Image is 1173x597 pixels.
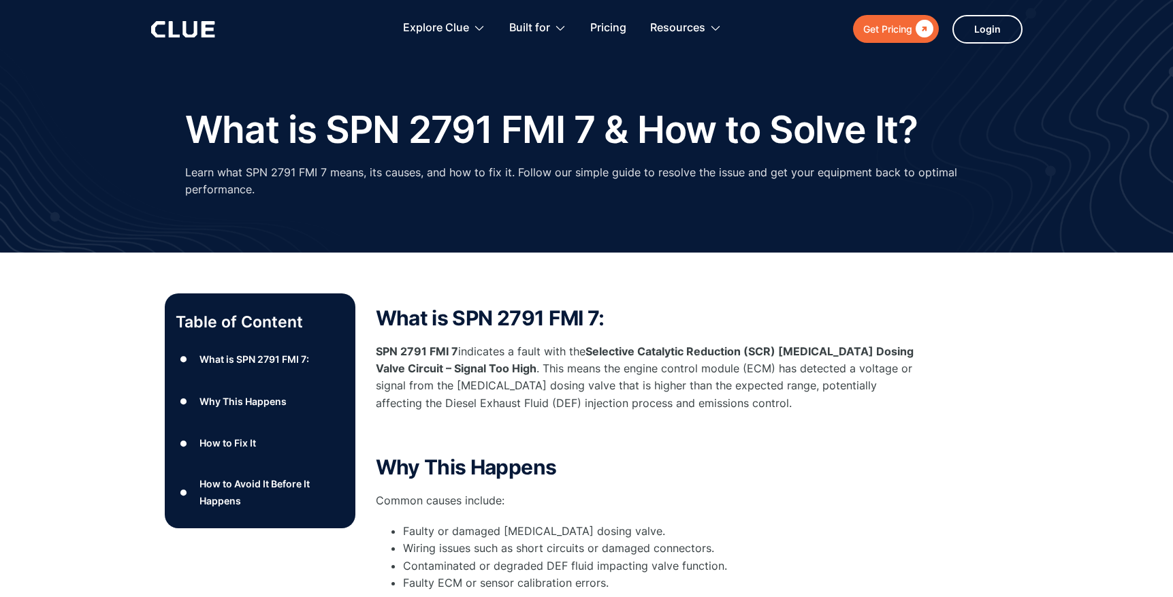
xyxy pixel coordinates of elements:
[185,164,989,198] p: Learn what SPN 2791 FMI 7 means, its causes, and how to fix it. Follow our simple guide to resolv...
[509,7,550,50] div: Built for
[176,433,344,453] a: ●How to Fix It
[650,7,722,50] div: Resources
[912,20,933,37] div: 
[185,109,918,150] h1: What is SPN 2791 FMI 7 & How to Solve It?
[176,391,344,412] a: ●Why This Happens
[376,343,920,412] p: indicates a fault with the . This means the engine control module (ECM) has detected a voltage or...
[403,7,469,50] div: Explore Clue
[590,7,626,50] a: Pricing
[403,7,485,50] div: Explore Clue
[403,523,920,540] li: Faulty or damaged [MEDICAL_DATA] dosing valve.
[376,344,914,375] strong: Selective Catalytic Reduction (SCR) [MEDICAL_DATA] Dosing Valve Circuit – Signal Too High
[376,492,920,509] p: Common causes include:
[376,306,605,330] strong: What is SPN 2791 FMI 7:
[176,349,192,370] div: ●
[403,540,920,557] li: Wiring issues such as short circuits or damaged connectors.
[176,349,344,370] a: ●What is SPN 2791 FMI 7:
[176,482,192,502] div: ●
[650,7,705,50] div: Resources
[376,344,458,358] strong: SPN 2791 FMI 7
[509,7,566,50] div: Built for
[403,558,920,575] li: Contaminated or degraded DEF fluid impacting valve function.
[176,391,192,412] div: ●
[863,20,912,37] div: Get Pricing
[952,15,1023,44] a: Login
[853,15,939,43] a: Get Pricing
[376,455,557,479] strong: Why This Happens
[176,433,192,453] div: ●
[176,475,344,509] a: ●How to Avoid It Before It Happens
[199,475,344,509] div: How to Avoid It Before It Happens
[199,434,256,451] div: How to Fix It
[176,311,344,333] p: Table of Content
[199,351,309,368] div: What is SPN 2791 FMI 7:
[376,425,920,442] p: ‍
[199,393,287,410] div: Why This Happens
